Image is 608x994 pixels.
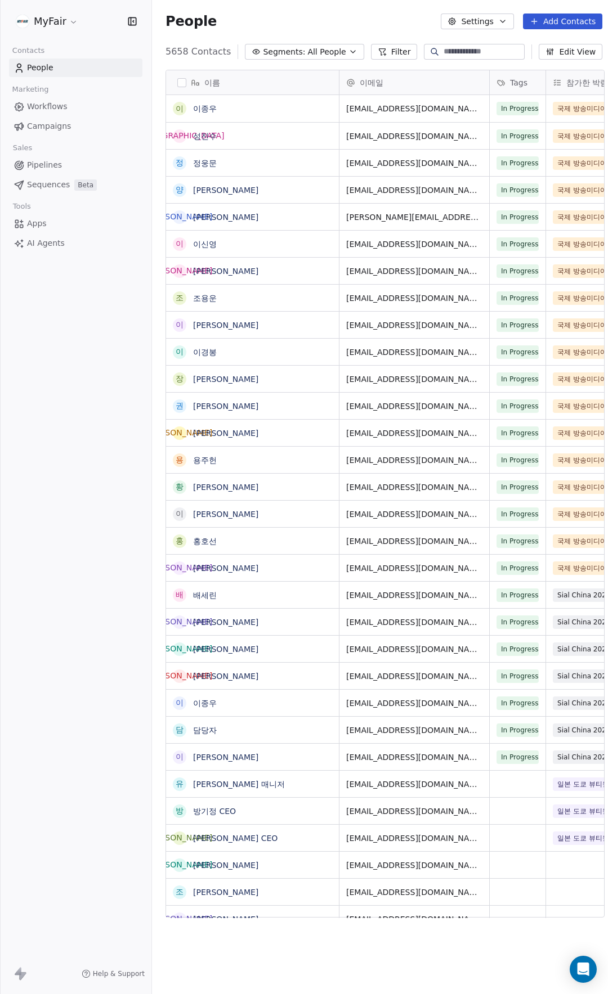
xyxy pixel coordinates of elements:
a: People [9,59,142,77]
div: 이 [176,319,184,331]
span: Help & Support [93,969,145,978]
div: grid [166,95,339,918]
a: [PERSON_NAME] [193,321,258,330]
div: 이 [176,697,184,709]
span: [EMAIL_ADDRESS][DOMAIN_NAME] [346,725,482,736]
a: Campaigns [9,117,142,136]
span: [PERSON_NAME][EMAIL_ADDRESS][DOMAIN_NAME] [346,212,482,223]
span: Tools [8,198,35,215]
span: In Progress [497,183,539,197]
span: In Progress [497,129,539,143]
span: In Progress [497,372,539,386]
a: 성진수 [193,132,217,141]
span: [EMAIL_ADDRESS][DOMAIN_NAME] [346,455,482,466]
span: In Progress [497,345,539,359]
span: In Progress [497,210,539,224]
button: Filter [371,44,418,60]
span: In Progress [497,696,539,710]
span: Campaigns [27,120,71,132]
span: [EMAIL_ADDRESS][DOMAIN_NAME] [346,239,482,250]
div: [PERSON_NAME] [147,832,212,844]
div: [DEMOGRAPHIC_DATA] [135,130,224,142]
span: Marketing [7,81,53,98]
span: [EMAIL_ADDRESS][DOMAIN_NAME] [346,347,482,358]
div: 황 [176,481,184,493]
span: Segments: [263,46,305,58]
a: [PERSON_NAME] [193,861,258,870]
div: 이름 [166,70,339,95]
div: 조 [176,292,184,304]
span: [EMAIL_ADDRESS][DOMAIN_NAME] [346,509,482,520]
span: [EMAIL_ADDRESS][DOMAIN_NAME] [346,158,482,169]
span: [EMAIL_ADDRESS][DOMAIN_NAME] [346,103,482,114]
span: In Progress [497,561,539,575]
button: Settings [441,14,513,29]
a: 방기정 CEO [193,807,236,816]
a: 이신영 [193,240,217,249]
span: [EMAIL_ADDRESS][DOMAIN_NAME] [346,293,482,304]
div: 권 [176,400,184,412]
span: In Progress [497,750,539,764]
span: [EMAIL_ADDRESS][DOMAIN_NAME] [346,131,482,142]
a: [PERSON_NAME] [193,483,258,492]
span: [EMAIL_ADDRESS][DOMAIN_NAME] [346,698,482,709]
span: [EMAIL_ADDRESS][DOMAIN_NAME] [346,320,482,331]
span: In Progress [497,264,539,278]
a: [PERSON_NAME] 매니저 [193,780,285,789]
img: %C3%AC%C2%9B%C2%90%C3%AD%C2%98%C2%95%20%C3%AB%C2%A1%C2%9C%C3%AA%C2%B3%C2%A0(white+round).png [16,15,29,28]
a: Apps [9,214,142,233]
span: In Progress [497,318,539,332]
span: All People [307,46,346,58]
span: [EMAIL_ADDRESS][DOMAIN_NAME] [346,590,482,601]
div: 양 [176,184,184,196]
a: 정웅문 [193,159,217,168]
span: [EMAIL_ADDRESS][DOMAIN_NAME] [346,185,482,196]
span: 이메일 [360,77,383,88]
span: Sequences [27,179,70,191]
div: 이메일 [339,70,489,95]
div: 장 [176,373,184,385]
span: [EMAIL_ADDRESS][DOMAIN_NAME] [346,671,482,682]
span: Beta [74,179,97,191]
a: [PERSON_NAME] [193,267,258,276]
a: Help & Support [82,969,145,978]
div: 조 [176,886,184,898]
span: Tags [510,77,527,88]
span: [EMAIL_ADDRESS][DOMAIN_NAME] [346,617,482,628]
span: In Progress [497,237,539,251]
div: 이 [176,238,184,250]
div: [PERSON_NAME] [147,616,212,628]
a: [PERSON_NAME] [193,186,258,195]
span: People [166,13,217,30]
span: [EMAIL_ADDRESS][DOMAIN_NAME] [346,752,482,763]
a: 이종우 [193,699,217,708]
span: [EMAIL_ADDRESS][DOMAIN_NAME] [346,536,482,547]
div: Open Intercom Messenger [570,956,597,983]
div: [PERSON_NAME] [147,265,212,277]
span: In Progress [497,642,539,656]
a: AI Agents [9,234,142,253]
span: [EMAIL_ADDRESS][DOMAIN_NAME] [346,806,482,817]
a: 조용운 [193,294,217,303]
span: People [27,62,53,74]
span: In Progress [497,507,539,521]
span: [EMAIL_ADDRESS][DOMAIN_NAME] [346,266,482,277]
div: 방 [176,805,184,817]
div: [PERSON_NAME] [147,859,212,871]
div: 이 [176,103,184,115]
span: [EMAIL_ADDRESS][DOMAIN_NAME] [346,833,482,844]
span: [EMAIL_ADDRESS][DOMAIN_NAME] [346,428,482,439]
span: In Progress [497,291,539,305]
div: 홍 [176,535,184,547]
span: In Progress [497,156,539,170]
a: 이경봉 [193,348,217,357]
span: [EMAIL_ADDRESS][DOMAIN_NAME] [346,482,482,493]
div: Tags [490,70,546,95]
div: [PERSON_NAME] [147,670,212,682]
span: In Progress [497,588,539,602]
a: Pipelines [9,156,142,174]
span: In Progress [497,615,539,629]
span: [EMAIL_ADDRESS][DOMAIN_NAME] [346,860,482,871]
a: [PERSON_NAME] CEO [193,834,278,843]
button: Add Contacts [523,14,602,29]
